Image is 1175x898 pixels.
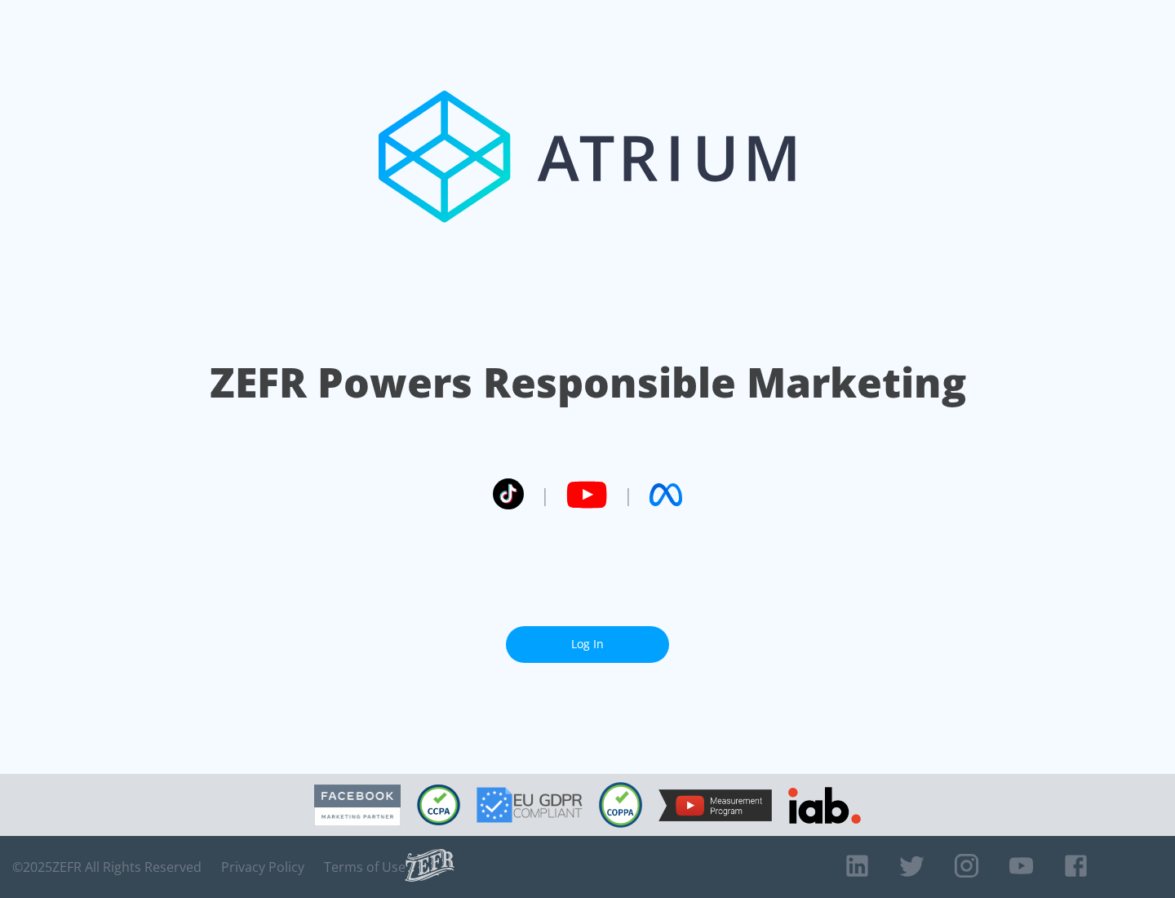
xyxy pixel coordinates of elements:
h1: ZEFR Powers Responsible Marketing [210,354,966,411]
a: Terms of Use [324,859,406,875]
span: | [623,482,633,507]
img: CCPA Compliant [417,785,460,825]
img: GDPR Compliant [477,787,583,823]
img: Facebook Marketing Partner [314,785,401,826]
span: © 2025 ZEFR All Rights Reserved [12,859,202,875]
img: COPPA Compliant [599,782,642,828]
img: YouTube Measurement Program [658,789,772,821]
img: IAB [788,787,861,824]
a: Privacy Policy [221,859,304,875]
a: Log In [506,626,669,663]
span: | [540,482,550,507]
